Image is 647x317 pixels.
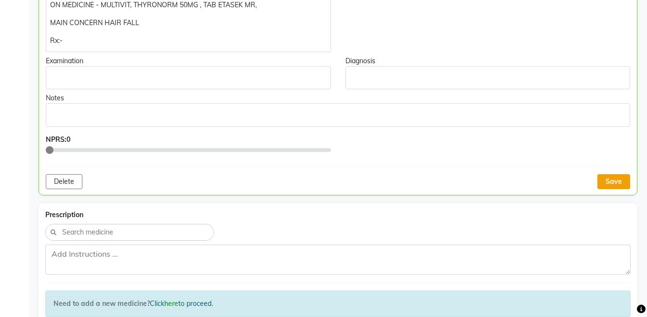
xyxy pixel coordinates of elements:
p: MAIN CONCERN HAIR FALL [50,18,326,28]
button: Save [597,174,630,189]
div: Click to proceed. [45,290,631,317]
div: Diagnosis [345,56,631,66]
div: Notes [46,93,630,103]
input: Search medicine [61,227,209,238]
strong: Need to add a new medicine? [53,299,150,308]
div: Rich Text Editor, main [46,103,630,126]
div: NPRS: [46,135,331,145]
div: Rich Text Editor, main [345,66,631,89]
button: Delete [46,174,82,189]
p: Rx:- [50,36,326,46]
div: Rich Text Editor, main [46,66,331,89]
a: here [164,299,178,308]
div: Examination [46,56,331,66]
div: Prescription [45,210,631,220]
span: 0 [66,135,70,144]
